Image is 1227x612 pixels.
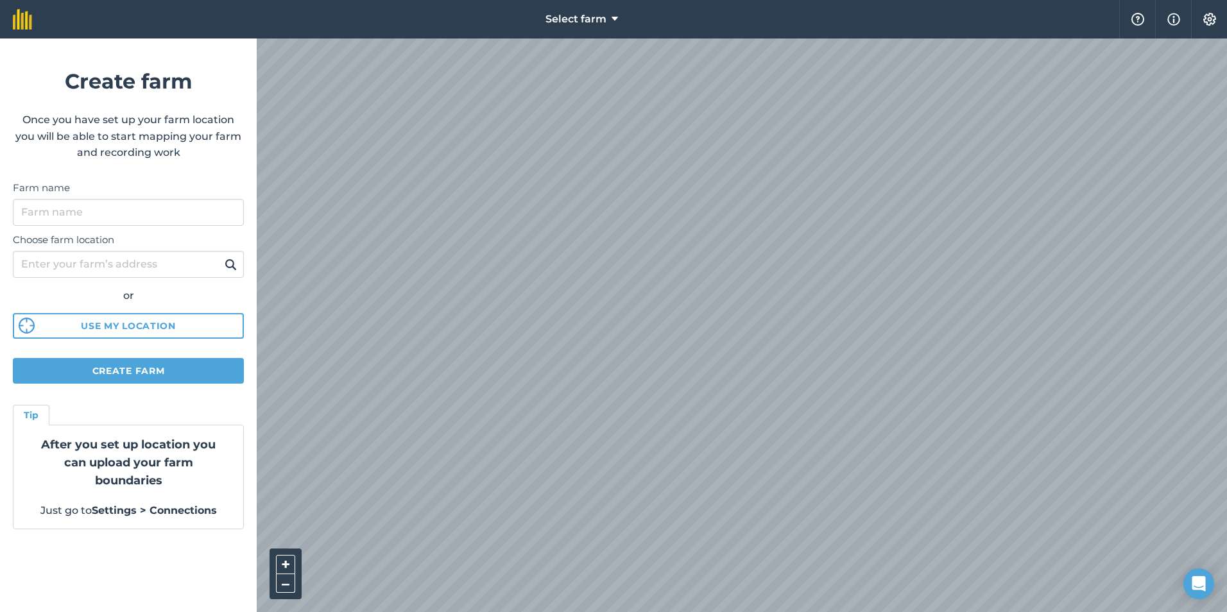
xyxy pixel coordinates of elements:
img: svg%3e [19,318,35,334]
img: svg+xml;base64,PHN2ZyB4bWxucz0iaHR0cDovL3d3dy53My5vcmcvMjAwMC9zdmciIHdpZHRoPSIxNyIgaGVpZ2h0PSIxNy... [1167,12,1180,27]
button: – [276,574,295,593]
button: Use my location [13,313,244,339]
strong: After you set up location you can upload your farm boundaries [41,438,216,488]
label: Farm name [13,180,244,196]
button: Create farm [13,358,244,384]
div: or [13,287,244,304]
img: fieldmargin Logo [13,9,32,30]
h4: Tip [24,408,39,422]
input: Farm name [13,199,244,226]
input: Enter your farm’s address [13,251,244,278]
div: Open Intercom Messenger [1183,568,1214,599]
img: A question mark icon [1130,13,1145,26]
img: svg+xml;base64,PHN2ZyB4bWxucz0iaHR0cDovL3d3dy53My5vcmcvMjAwMC9zdmciIHdpZHRoPSIxOSIgaGVpZ2h0PSIyNC... [225,257,237,272]
p: Once you have set up your farm location you will be able to start mapping your farm and recording... [13,112,244,161]
h1: Create farm [13,65,244,98]
button: + [276,555,295,574]
img: A cog icon [1202,13,1217,26]
p: Just go to [29,502,228,519]
strong: Settings > Connections [92,504,217,516]
span: Select farm [545,12,606,27]
label: Choose farm location [13,232,244,248]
